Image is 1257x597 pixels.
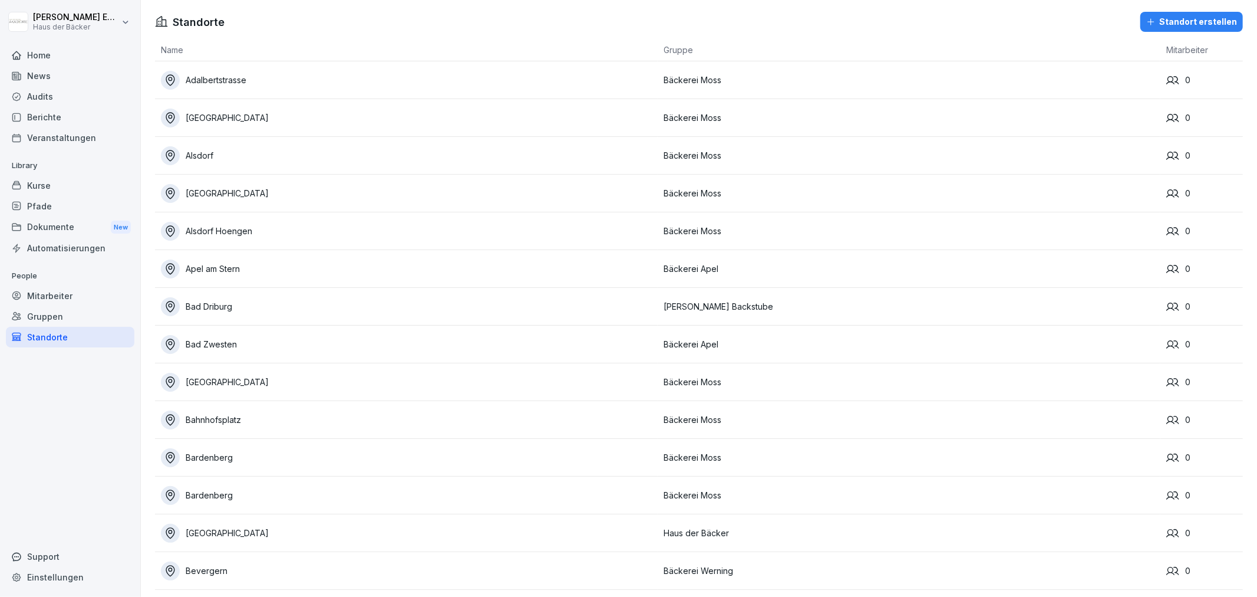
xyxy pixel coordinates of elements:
[161,146,658,165] a: Alsdorf
[6,327,134,347] a: Standorte
[1166,565,1243,578] div: 0
[658,99,1160,137] td: Bäckerei Moss
[1166,187,1243,200] div: 0
[1166,338,1243,351] div: 0
[161,71,658,90] a: Adalbertstrasse
[658,477,1160,514] td: Bäckerei Moss
[6,65,134,86] a: News
[1166,225,1243,238] div: 0
[658,439,1160,477] td: Bäckerei Moss
[1166,111,1243,124] div: 0
[1166,149,1243,162] div: 0
[658,326,1160,363] td: Bäckerei Apel
[33,12,119,22] p: [PERSON_NAME] Ehlerding
[658,552,1160,590] td: Bäckerei Werning
[6,196,134,217] a: Pfade
[111,221,131,234] div: New
[161,448,658,467] a: Bardenberg
[1160,39,1243,61] th: Mitarbeiter
[1166,451,1243,464] div: 0
[6,546,134,567] div: Support
[155,39,658,61] th: Name
[1166,414,1243,427] div: 0
[161,335,658,354] a: Bad Zwesten
[658,137,1160,175] td: Bäckerei Moss
[1146,15,1237,28] div: Standort erstellen
[33,23,119,31] p: Haus der Bäcker
[1166,74,1243,87] div: 0
[658,401,1160,439] td: Bäckerei Moss
[658,61,1160,99] td: Bäckerei Moss
[658,514,1160,552] td: Haus der Bäcker
[161,411,658,429] a: Bahnhofsplatz
[161,109,658,127] a: [GEOGRAPHIC_DATA]
[658,175,1160,212] td: Bäckerei Moss
[161,297,658,316] a: Bad Driburg
[161,184,658,203] a: [GEOGRAPHIC_DATA]
[161,222,658,241] a: Alsdorf Hoengen
[173,14,225,30] h1: Standorte
[161,260,658,278] a: Apel am Stern
[658,288,1160,326] td: [PERSON_NAME] Backstube
[161,562,658,580] a: Bevergern
[1140,12,1243,32] button: Standort erstellen
[6,286,134,306] a: Mitarbeiter
[6,45,134,65] a: Home
[1166,300,1243,313] div: 0
[1166,263,1243,275] div: 0
[658,363,1160,401] td: Bäckerei Moss
[1166,376,1243,389] div: 0
[6,175,134,196] a: Kurse
[658,250,1160,288] td: Bäckerei Apel
[6,217,134,238] a: DokumenteNew
[6,267,134,286] p: People
[6,86,134,107] a: Audits
[6,127,134,148] a: Veranstaltungen
[6,238,134,258] a: Automatisierungen
[6,567,134,588] a: Einstellungen
[658,39,1160,61] th: Gruppe
[658,212,1160,250] td: Bäckerei Moss
[161,373,658,392] a: [GEOGRAPHIC_DATA]
[6,217,134,238] div: Dokumente
[1166,527,1243,540] div: 0
[161,486,658,505] a: Bardenberg
[6,156,134,175] p: Library
[161,524,658,543] a: [GEOGRAPHIC_DATA]
[6,107,134,127] a: Berichte
[1166,489,1243,502] div: 0
[6,306,134,327] a: Gruppen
